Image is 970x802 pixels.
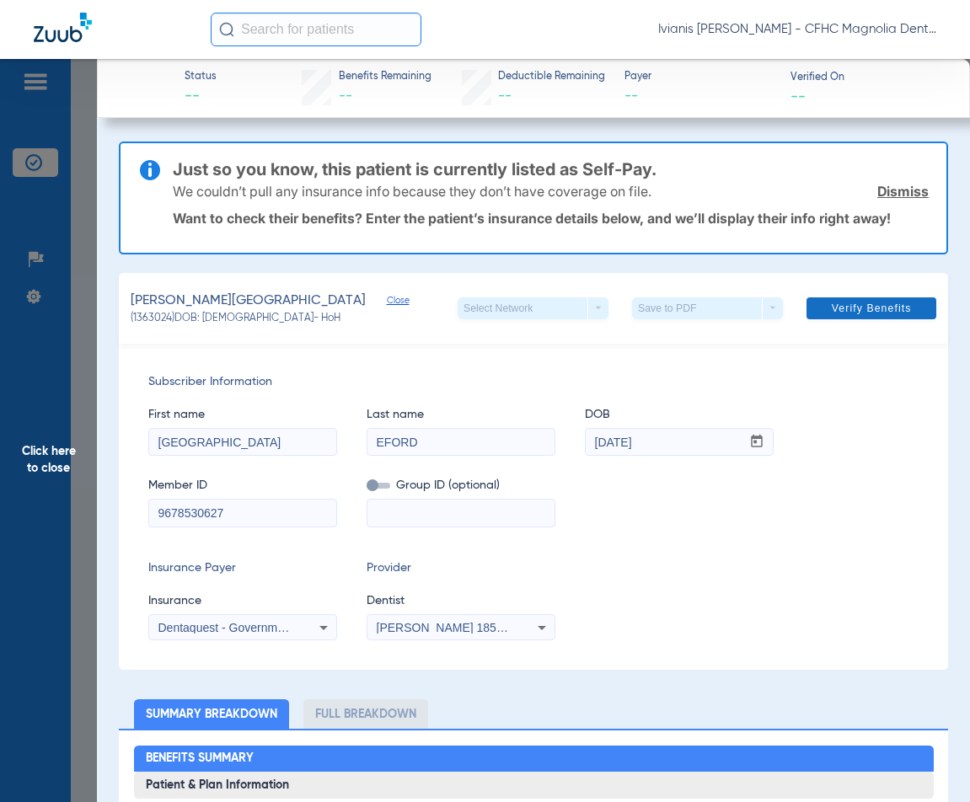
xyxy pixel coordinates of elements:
span: Verify Benefits [832,302,912,315]
p: Want to check their benefits? Enter the patient’s insurance details below, and we’ll display thei... [173,210,929,227]
span: Ivianis [PERSON_NAME] - CFHC Magnolia Dental [658,21,936,38]
iframe: Chat Widget [886,721,970,802]
span: -- [498,89,512,103]
p: We couldn’t pull any insurance info because they don’t have coverage on file. [173,183,651,200]
span: Group ID (optional) [367,477,555,495]
img: Zuub Logo [34,13,92,42]
span: -- [185,86,217,107]
h3: Just so you know, this patient is currently listed as Self-Pay. [173,161,929,178]
span: Dentist [367,592,555,610]
img: info-icon [140,160,160,180]
span: Last name [367,406,555,424]
span: Insurance Payer [148,559,337,577]
span: Verified On [790,71,942,86]
a: Dismiss [877,183,929,200]
span: Member ID [148,477,337,495]
span: Subscriber Information [148,373,919,391]
span: -- [790,87,806,104]
li: Summary Breakdown [134,699,289,729]
span: Dentaquest - Government [158,621,294,634]
span: Benefits Remaining [339,70,431,85]
span: [PERSON_NAME][GEOGRAPHIC_DATA] [131,291,366,312]
li: Full Breakdown [303,699,428,729]
span: Payer [624,70,776,85]
span: [PERSON_NAME] 1851607766 [377,621,543,634]
button: Open calendar [741,429,774,456]
span: -- [624,86,776,107]
span: DOB [585,406,774,424]
span: -- [339,89,352,103]
span: Status [185,70,217,85]
input: Search for patients [211,13,421,46]
img: Search Icon [219,22,234,37]
h2: Benefits Summary [134,746,934,773]
span: Deductible Remaining [498,70,605,85]
span: Provider [367,559,555,577]
span: First name [148,406,337,424]
span: Close [387,295,402,311]
h3: Patient & Plan Information [134,772,934,799]
button: Verify Benefits [807,297,936,319]
span: Insurance [148,592,337,610]
span: (1363024) DOB: [DEMOGRAPHIC_DATA] - HoH [131,312,340,327]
